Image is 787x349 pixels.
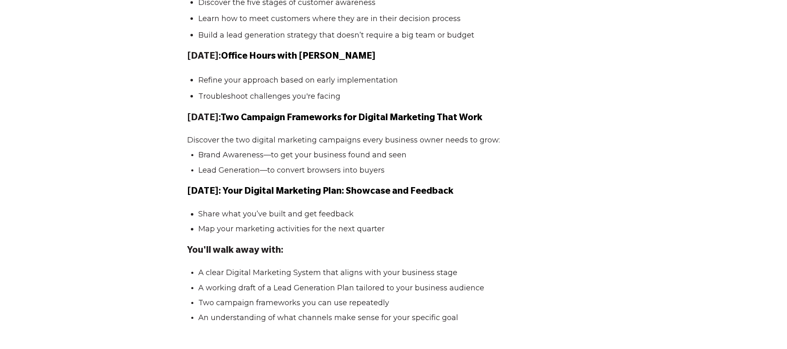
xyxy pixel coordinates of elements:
li: Map your marketing activities for the next quarter [198,224,596,234]
span: Office Hours with [PERSON_NAME] [221,52,376,62]
strong: [DATE]: [187,114,483,123]
span: Brand Awareness—to get your business found and seen [198,150,407,159]
span: Two campaign frameworks you can use repeatedly [198,298,389,307]
span: Refine your approach based on early implementation [198,76,398,85]
span: Learn how to meet customers where they are in their decision process [198,14,461,23]
iframe: Chat Widget [746,309,787,349]
strong: [DATE]: [187,52,376,62]
span: A working draft of a Lead Generation Plan tailored to your business audience [198,283,484,292]
span: A clear Digital Marketing System that aligns with your business stage [198,268,457,277]
span: Build a lead generation strategy that doesn’t require a big team or budget [198,31,474,40]
strong: You'll walk away with: [187,246,283,256]
span: [DATE]: Your Digital Marketing Plan: Showcase and Feedback [187,187,454,197]
span: Discover the two digital marketing campaigns every business owner needs to grow: [187,135,500,145]
span: Troubleshoot challenges you're facing [198,92,340,101]
li: Share what you’ve built and get feedback [198,209,596,219]
span: Lead Generation—to convert browsers into buyers [198,166,385,175]
span: An understanding of what channels make sense for your specific goal [198,313,458,322]
span: Two Campaign Frameworks for Digital Marketing That Work [221,114,483,123]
